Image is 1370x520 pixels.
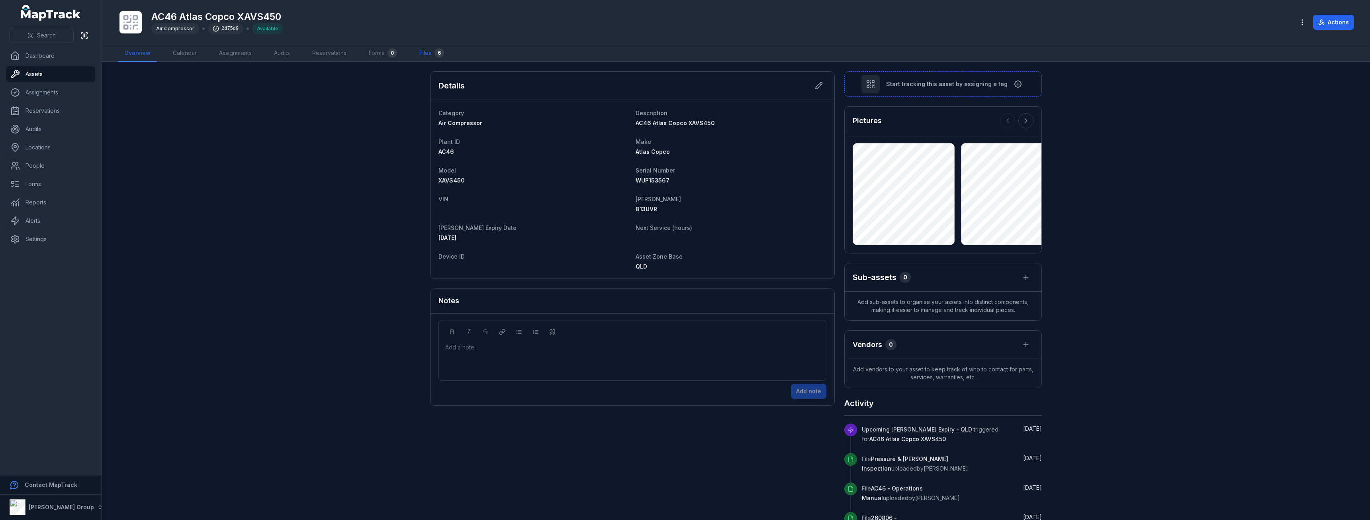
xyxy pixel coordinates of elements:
span: Air Compressor [438,120,482,126]
button: Actions [1313,15,1354,30]
a: Locations [6,139,95,155]
span: Pressure & [PERSON_NAME] Inspection [862,455,948,472]
span: AC46 - Operations Manual [862,485,923,501]
span: [DATE] [438,234,456,241]
a: Reports [6,194,95,210]
div: 2d75d9 [208,23,243,34]
time: 8/21/2025, 2:10:00 PM [1023,425,1042,432]
span: Atlas Copco [636,148,670,155]
span: QLD [636,263,647,270]
span: Air Compressor [156,26,194,31]
a: Dashboard [6,48,95,64]
span: XAVS450 [438,177,465,184]
button: Start tracking this asset by assigning a tag [844,71,1042,97]
span: Category [438,110,464,116]
span: File uploaded by [PERSON_NAME] [862,485,960,501]
a: Calendar [166,45,203,62]
span: Serial Number [636,167,675,174]
a: Assignments [6,84,95,100]
div: 6 [434,48,444,58]
span: AC46 Atlas Copco XAVS450 [869,436,946,442]
h3: Vendors [853,339,882,350]
a: Reservations [6,103,95,119]
span: 813UVR [636,206,657,212]
span: File uploaded by [PERSON_NAME] [862,455,968,472]
div: 0 [388,48,397,58]
strong: [PERSON_NAME] Group [29,504,94,510]
div: 0 [885,339,896,350]
span: Add sub-assets to organise your assets into distinct components, making it easier to manage and t... [845,292,1041,320]
span: triggered for [862,426,998,442]
span: Add vendors to your asset to keep track of who to contact for parts, services, warranties, etc. [845,359,1041,388]
a: Files6 [413,45,450,62]
a: People [6,158,95,174]
time: 8/6/2025, 12:00:00 AM [438,234,456,241]
span: Make [636,138,651,145]
strong: Contact MapTrack [25,481,77,488]
span: Device ID [438,253,465,260]
a: Settings [6,231,95,247]
a: Audits [268,45,296,62]
h3: Pictures [853,115,882,126]
span: AC46 Atlas Copco XAVS450 [636,120,715,126]
a: Audits [6,121,95,137]
span: Start tracking this asset by assigning a tag [886,80,1008,88]
span: [PERSON_NAME] Expiry Date [438,224,517,231]
a: Upcoming [PERSON_NAME] Expiry - QLD [862,426,972,434]
time: 8/21/2025, 2:04:54 PM [1023,455,1042,461]
a: Overview [118,45,157,62]
span: Asset Zone Base [636,253,683,260]
h2: Activity [844,398,874,409]
span: WUP153567 [636,177,669,184]
span: Model [438,167,456,174]
button: Search [10,28,74,43]
a: Assets [6,66,95,82]
h3: Notes [438,295,459,306]
span: [DATE] [1023,484,1042,491]
span: Description [636,110,667,116]
span: [DATE] [1023,425,1042,432]
span: [DATE] [1023,455,1042,461]
h2: Sub-assets [853,272,896,283]
span: Next Service (hours) [636,224,692,231]
time: 8/21/2025, 1:20:39 PM [1023,484,1042,491]
span: Search [37,31,56,39]
span: VIN [438,196,448,202]
a: Assignments [213,45,258,62]
h2: Details [438,80,465,91]
a: Reservations [306,45,353,62]
a: Forms [6,176,95,192]
a: MapTrack [21,5,81,21]
a: Alerts [6,213,95,229]
div: 0 [900,272,911,283]
span: [PERSON_NAME] [636,196,681,202]
h1: AC46 Atlas Copco XAVS450 [151,10,283,23]
span: Plant ID [438,138,460,145]
a: Forms0 [362,45,403,62]
div: Available [252,23,283,34]
span: AC46 [438,148,454,155]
